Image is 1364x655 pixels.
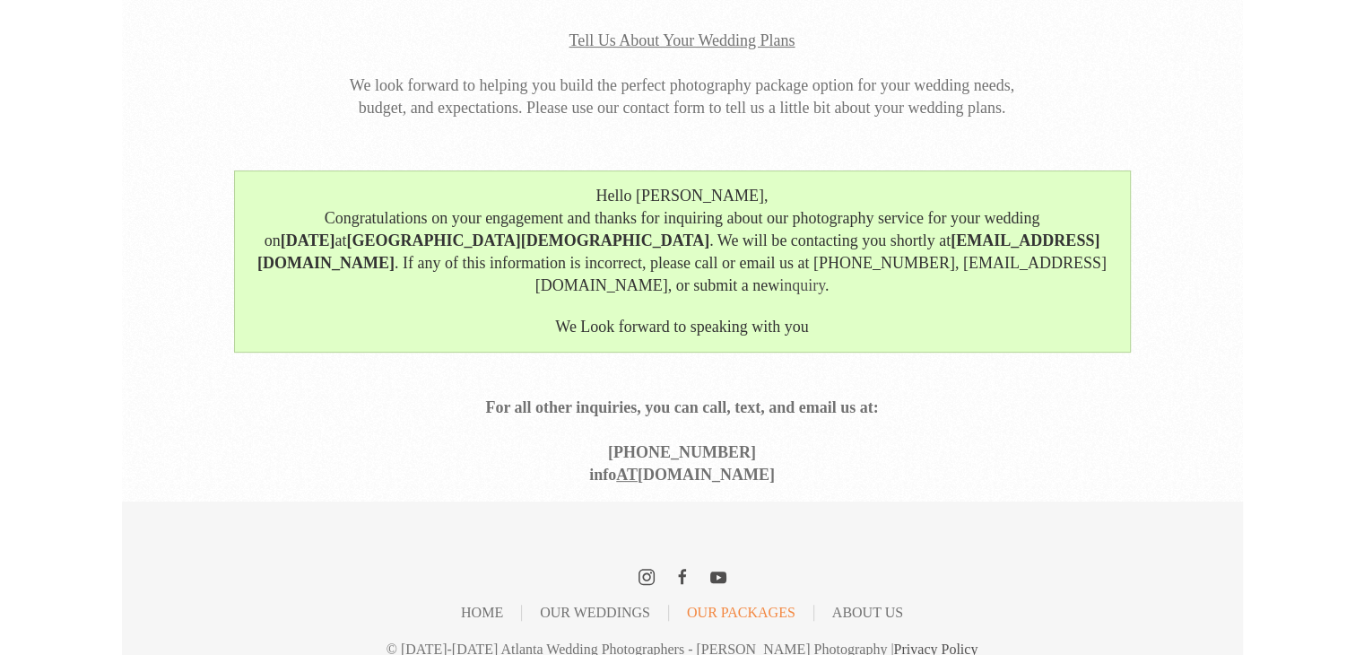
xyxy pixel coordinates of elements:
a: About Us [832,612,903,614]
span: Tell Us About Your Wedding Plans [569,31,795,49]
strong: [GEOGRAPHIC_DATA][DEMOGRAPHIC_DATA] [346,231,709,249]
p: We look forward to helping you build the perfect photography package option for your wedding need... [346,7,1019,120]
a: Home [461,612,503,614]
strong: info [DOMAIN_NAME] [589,466,775,484]
strong: [DATE] [281,231,335,249]
p: Hello [PERSON_NAME], Congratulations on your engagement and thanks for inquiring about our photog... [248,185,1116,298]
a: Our Weddings [540,612,650,614]
span: AT [616,466,638,484]
strong: For all other inquiries, you can call, text, and email us at: [PHONE_NUMBER] [485,398,878,461]
p: We Look forward to speaking with you [248,316,1116,338]
a: inquiry [779,276,825,294]
a: Our Packages [687,612,795,614]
